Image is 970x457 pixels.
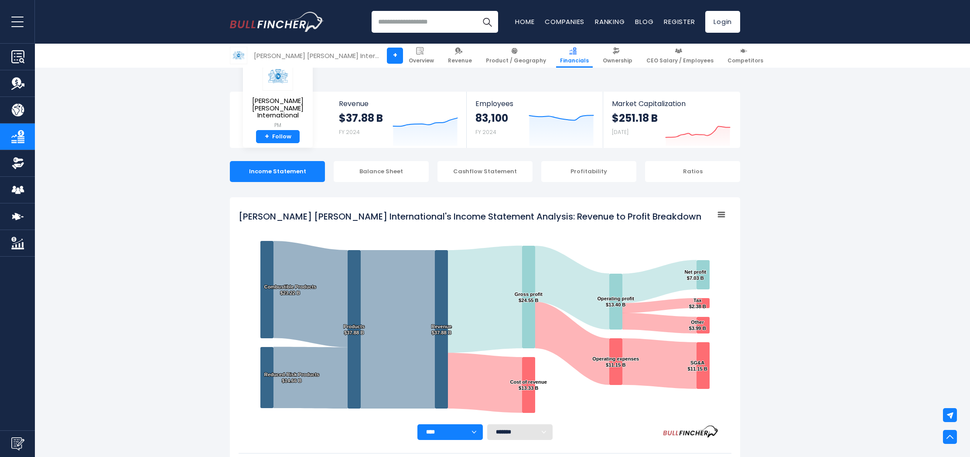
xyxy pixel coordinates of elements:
[264,372,319,383] text: Reduced-Risk Products $14.66 B
[405,44,438,68] a: Overview
[339,111,383,125] strong: $37.88 B
[642,44,717,68] a: CEO Salary / Employees
[541,161,636,182] div: Profitability
[444,44,476,68] a: Revenue
[592,356,639,368] text: Operating expenses $11.15 B
[612,111,658,125] strong: $251.18 B
[556,44,593,68] a: Financials
[727,57,763,64] span: Competitors
[689,298,706,309] text: Tax $2.38 B
[230,47,247,64] img: PM logo
[560,57,589,64] span: Financials
[599,44,636,68] a: Ownership
[250,121,306,129] small: PM
[330,92,467,148] a: Revenue $37.88 B FY 2024
[334,161,429,182] div: Balance Sheet
[482,44,550,68] a: Product / Geography
[475,111,508,125] strong: 83,100
[437,161,533,182] div: Cashflow Statement
[339,128,360,136] small: FY 2024
[239,206,731,424] svg: Philip Morris International's Income Statement Analysis: Revenue to Profit Breakdown
[344,324,365,335] text: Products $37.88 B
[475,100,594,108] span: Employees
[339,100,458,108] span: Revenue
[597,296,634,307] text: Operating profit $13.40 B
[612,100,731,108] span: Market Capitalization
[705,11,740,33] a: Login
[687,360,707,371] text: SG&A $11.15 B
[250,97,306,119] span: [PERSON_NAME] [PERSON_NAME] International
[230,161,325,182] div: Income Statement
[256,130,300,144] a: +Follow
[230,12,324,32] a: Go to homepage
[475,128,496,136] small: FY 2024
[431,324,452,335] text: Revenue $37.88 B
[476,11,498,33] button: Search
[515,292,543,303] text: Gross profit $24.55 B
[409,57,434,64] span: Overview
[646,57,714,64] span: CEO Salary / Employees
[603,57,632,64] span: Ownership
[545,17,584,26] a: Companies
[239,210,701,223] tspan: [PERSON_NAME] [PERSON_NAME] International's Income Statement Analysis: Revenue to Profit Breakdown
[264,284,316,296] text: Combustible Products $23.22 B
[664,17,695,26] a: Register
[11,157,24,170] img: Ownership
[724,44,767,68] a: Competitors
[515,17,534,26] a: Home
[230,12,324,32] img: Bullfincher logo
[265,133,269,141] strong: +
[612,128,628,136] small: [DATE]
[685,269,707,281] text: Net profit $7.03 B
[387,48,403,64] a: +
[263,62,293,91] img: PM logo
[467,92,602,148] a: Employees 83,100 FY 2024
[689,320,706,331] text: Other $3.99 B
[254,51,380,61] div: [PERSON_NAME] [PERSON_NAME] International
[635,17,653,26] a: Blog
[603,92,739,148] a: Market Capitalization $251.18 B [DATE]
[486,57,546,64] span: Product / Geography
[249,61,306,130] a: [PERSON_NAME] [PERSON_NAME] International PM
[645,161,740,182] div: Ratios
[510,379,547,391] text: Cost of revenue $13.33 B
[595,17,625,26] a: Ranking
[448,57,472,64] span: Revenue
